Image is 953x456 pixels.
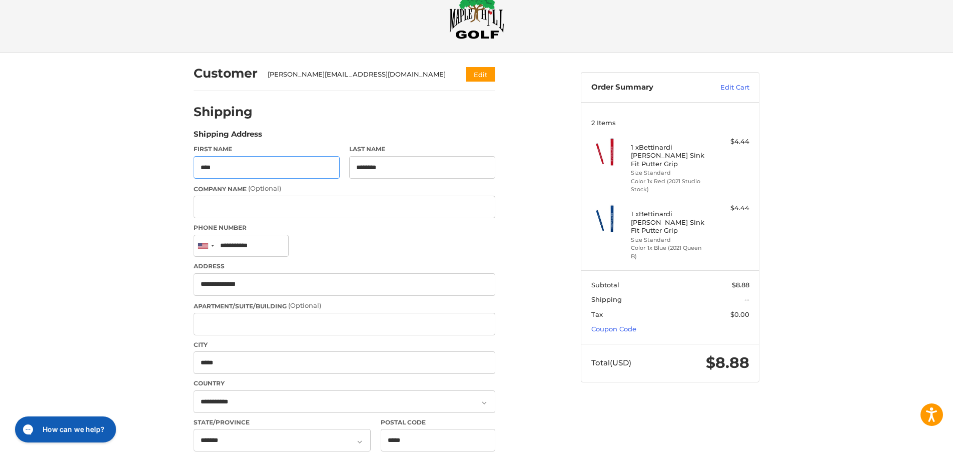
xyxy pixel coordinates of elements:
span: $8.88 [706,353,749,372]
div: $4.44 [710,137,749,147]
h3: Order Summary [591,83,699,93]
small: (Optional) [248,184,281,192]
span: $0.00 [730,310,749,318]
span: $8.88 [732,281,749,289]
h3: 2 Items [591,119,749,127]
li: Color 1x Blue (2021 Queen B) [631,244,707,260]
a: Coupon Code [591,325,636,333]
label: Phone Number [194,223,495,232]
div: $4.44 [710,203,749,213]
h2: Customer [194,66,258,81]
small: (Optional) [288,301,321,309]
label: Address [194,262,495,271]
label: State/Province [194,418,371,427]
div: United States: +1 [194,235,217,257]
label: Postal Code [381,418,496,427]
label: Company Name [194,184,495,194]
span: Tax [591,310,603,318]
span: Subtotal [591,281,619,289]
iframe: Gorgias live chat messenger [10,413,119,446]
li: Color 1x Red (2021 Studio Stock) [631,177,707,194]
span: -- [744,295,749,303]
label: Apartment/Suite/Building [194,301,495,311]
span: Shipping [591,295,622,303]
h2: Shipping [194,104,253,120]
label: Country [194,379,495,388]
a: Edit Cart [699,83,749,93]
li: Size Standard [631,236,707,244]
li: Size Standard [631,169,707,177]
label: Last Name [349,145,495,154]
legend: Shipping Address [194,129,262,145]
label: First Name [194,145,340,154]
h4: 1 x Bettinardi [PERSON_NAME] Sink Fit Putter Grip [631,210,707,234]
label: City [194,340,495,349]
h4: 1 x Bettinardi [PERSON_NAME] Sink Fit Putter Grip [631,143,707,168]
div: [PERSON_NAME][EMAIL_ADDRESS][DOMAIN_NAME] [268,70,447,80]
span: Total (USD) [591,358,631,367]
button: Edit [466,67,495,82]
